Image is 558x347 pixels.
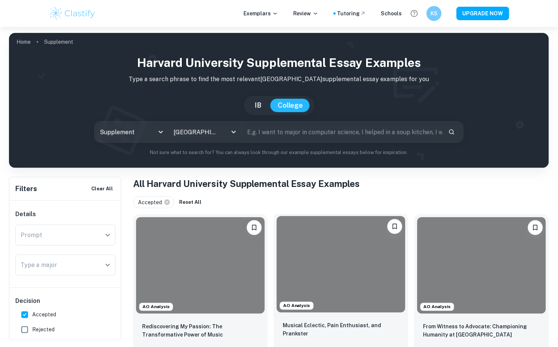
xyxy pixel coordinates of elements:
[89,183,115,194] button: Clear All
[457,7,509,20] button: UPGRADE NOW
[102,230,113,240] button: Open
[15,210,116,219] h6: Details
[133,177,549,190] h1: All Harvard University Supplemental Essay Examples
[139,304,173,310] span: AO Analysis
[423,323,540,339] p: From Witness to Advocate: Championing Humanity at Harvard
[337,9,366,18] a: Tutoring
[243,9,278,18] p: Exemplars
[142,323,259,339] p: Rediscovering My Passion: The Transformative Power of Music
[229,127,239,137] button: Open
[15,75,543,84] p: Type a search phrase to find the most relevant [GEOGRAPHIC_DATA] supplemental essay examples for you
[242,122,442,142] input: E.g. I want to major in computer science, I helped in a soup kitchen, I want to join the debate t...
[15,54,543,72] h1: Harvard University Supplemental Essay Examples
[247,220,262,235] button: Bookmark
[408,7,421,20] button: Help and Feedback
[421,304,454,310] span: AO Analysis
[283,322,399,338] p: Musical Eclectic, Pain Enthusiast, and Prankster
[381,9,402,18] a: Schools
[271,99,311,112] button: College
[133,196,174,208] div: Accepted
[445,126,458,138] button: Search
[293,9,319,18] p: Review
[32,311,56,319] span: Accepted
[430,9,439,18] h6: KS
[15,149,543,156] p: Not sure what to search for? You can always look through our example supplemental essays below fo...
[95,122,168,142] div: Supplement
[44,38,73,46] p: Supplement
[32,326,55,334] span: Rejected
[387,219,402,234] button: Bookmark
[528,220,543,235] button: Bookmark
[280,303,313,309] span: AO Analysis
[138,198,165,206] span: Accepted
[16,37,31,47] a: Home
[177,197,203,208] button: Reset All
[9,33,549,168] img: profile cover
[102,260,113,270] button: Open
[15,297,116,306] h6: Decision
[427,6,442,21] button: KS
[248,99,269,112] button: IB
[49,6,96,21] img: Clastify logo
[15,184,37,194] h6: Filters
